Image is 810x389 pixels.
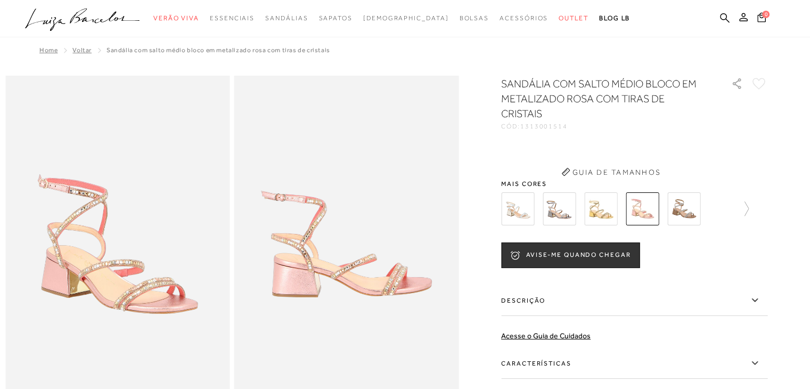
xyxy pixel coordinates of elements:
button: AVISE-ME QUANDO CHEGAR [501,242,640,268]
span: Essenciais [210,14,255,22]
img: SANDÁLIA COM SALTO MÉDIO BLOCO EM COURO OFF WHITE COM TIRAS DE CRISTAIS [501,192,534,225]
span: BLOG LB [599,14,630,22]
span: 1313001514 [520,123,568,130]
span: 0 [762,11,770,18]
a: categoryNavScreenReaderText [153,9,199,28]
a: categoryNavScreenReaderText [210,9,255,28]
button: Guia de Tamanhos [558,164,664,181]
a: Voltar [72,46,92,54]
a: categoryNavScreenReaderText [500,9,548,28]
span: Outlet [559,14,588,22]
img: SANDÁLIA COM SALTO MÉDIO BLOCO EM METALIZADO CHUMBO COM TIRAS DE CRISTAIS [543,192,576,225]
span: Sapatos [318,14,352,22]
a: Acesse o Guia de Cuidados [501,331,591,340]
img: SANDÁLIA COM SALTO MÉDIO BLOCO EM METALIZADO ROSA COM TIRAS DE CRISTAIS [626,192,659,225]
span: Verão Viva [153,14,199,22]
a: BLOG LB [599,9,630,28]
label: Características [501,348,767,379]
span: Bolsas [459,14,489,22]
a: Home [39,46,58,54]
a: noSubCategoriesText [363,9,449,28]
span: Acessórios [500,14,548,22]
button: 0 [754,12,769,26]
img: SANDÁLIA COM TIRAS DE CRISTAIS EM COURO BEGE ARGILA COM SALTO MÉDIO BLOCO [667,192,700,225]
span: Sandálias [265,14,308,22]
h1: SANDÁLIA COM SALTO MÉDIO BLOCO EM METALIZADO ROSA COM TIRAS DE CRISTAIS [501,76,701,121]
a: categoryNavScreenReaderText [559,9,588,28]
img: SANDÁLIA COM SALTO MÉDIO BLOCO EM METALIZADO DOURADO COM TIRAS DE CRISTAIS [584,192,617,225]
a: categoryNavScreenReaderText [459,9,489,28]
a: categoryNavScreenReaderText [318,9,352,28]
a: categoryNavScreenReaderText [265,9,308,28]
span: Mais cores [501,181,767,187]
div: CÓD: [501,123,714,129]
label: Descrição [501,285,767,316]
span: [DEMOGRAPHIC_DATA] [363,14,449,22]
span: SANDÁLIA COM SALTO MÉDIO BLOCO EM METALIZADO ROSA COM TIRAS DE CRISTAIS [107,46,330,54]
